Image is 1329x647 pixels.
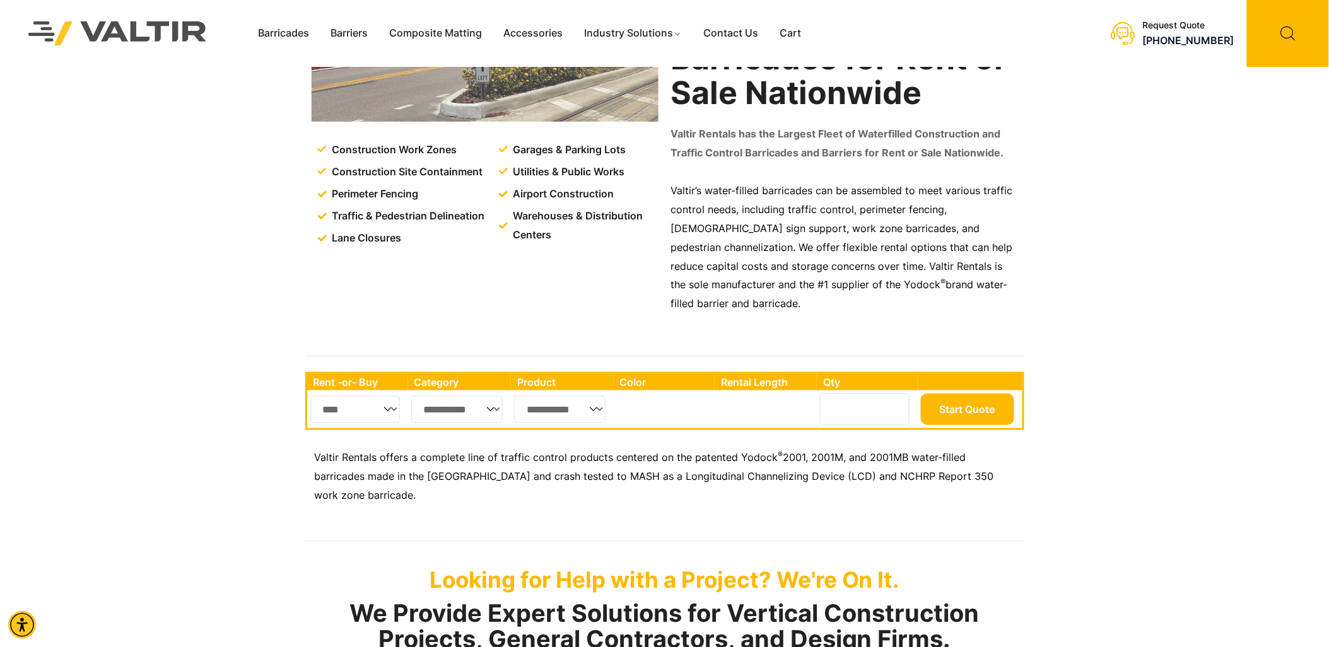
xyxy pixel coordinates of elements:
p: Valtir’s water-filled barricades can be assembled to meet various traffic control needs, includin... [671,182,1018,313]
a: call (888) 496-3625 [1143,34,1234,47]
div: Request Quote [1143,20,1234,31]
input: Number [820,393,910,425]
a: Industry Solutions [574,24,693,43]
span: Construction Work Zones [329,141,457,160]
th: Category [408,374,512,390]
th: Color [614,374,715,390]
th: Qty [817,374,917,390]
p: Looking for Help with a Project? We're On It. [305,566,1024,593]
select: Single select [514,396,606,423]
span: Traffic & Pedestrian Delineation [329,207,484,226]
sup: ® [778,450,783,459]
div: Accessibility Menu [8,611,36,639]
span: Garages & Parking Lots [510,141,626,160]
button: Start Quote [921,393,1014,425]
span: Lane Closures [329,229,401,248]
span: Perimeter Fencing [329,185,418,204]
span: Utilities & Public Works [510,163,625,182]
a: Cart [769,24,812,43]
img: Valtir Rentals [9,3,226,64]
a: Contact Us [693,24,769,43]
select: Single select [310,396,401,423]
select: Single select [411,396,503,423]
a: Barriers [320,24,379,43]
span: Construction Site Containment [329,163,483,182]
sup: ® [941,277,946,286]
span: 2001, 2001M, and 2001MB water-filled barricades made in the [GEOGRAPHIC_DATA] and crash tested to... [315,451,994,501]
a: Accessories [493,24,574,43]
a: Barricades [248,24,320,43]
a: Composite Matting [379,24,493,43]
span: Airport Construction [510,185,614,204]
th: Rent -or- Buy [307,374,408,390]
span: Warehouses & Distribution Centers [510,207,661,245]
p: Valtir Rentals has the Largest Fleet of Waterfilled Construction and Traffic Control Barricades a... [671,125,1018,163]
th: Product [511,374,614,390]
span: Valtir Rentals offers a complete line of traffic control products centered on the patented Yodock [315,451,778,463]
th: Rental Length [715,374,817,390]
